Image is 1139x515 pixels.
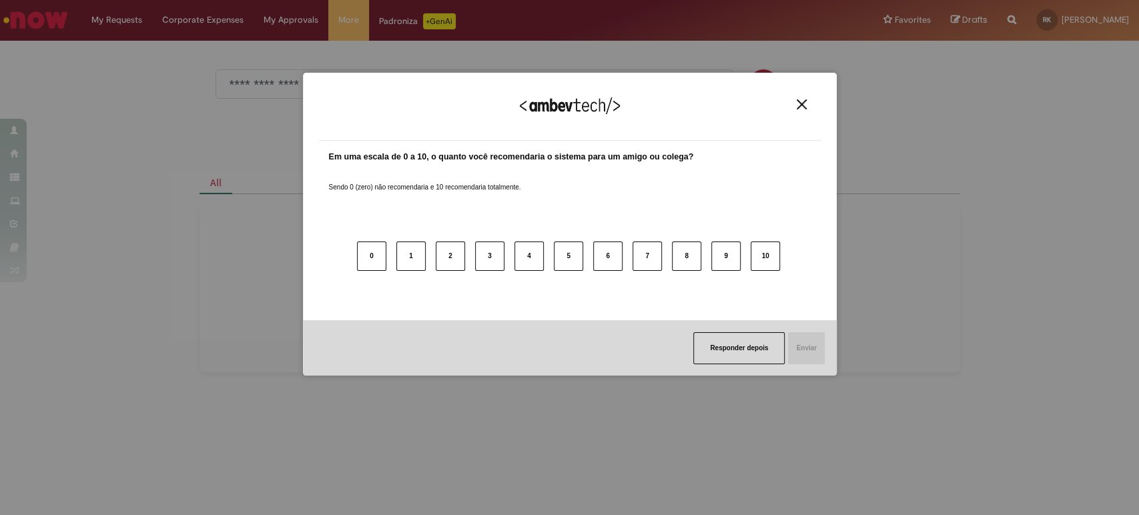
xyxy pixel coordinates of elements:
button: 0 [357,241,386,271]
button: 9 [711,241,741,271]
img: Logo Ambevtech [520,97,620,114]
button: Close [793,99,811,110]
button: 2 [436,241,465,271]
label: Em uma escala de 0 a 10, o quanto você recomendaria o sistema para um amigo ou colega? [329,151,694,163]
button: 1 [396,241,426,271]
img: Close [797,99,807,109]
button: 10 [751,241,780,271]
button: 3 [475,241,504,271]
button: 6 [593,241,623,271]
button: Responder depois [693,332,785,364]
button: 7 [633,241,662,271]
button: 4 [514,241,544,271]
button: 5 [554,241,583,271]
label: Sendo 0 (zero) não recomendaria e 10 recomendaria totalmente. [329,167,521,192]
button: 8 [672,241,701,271]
